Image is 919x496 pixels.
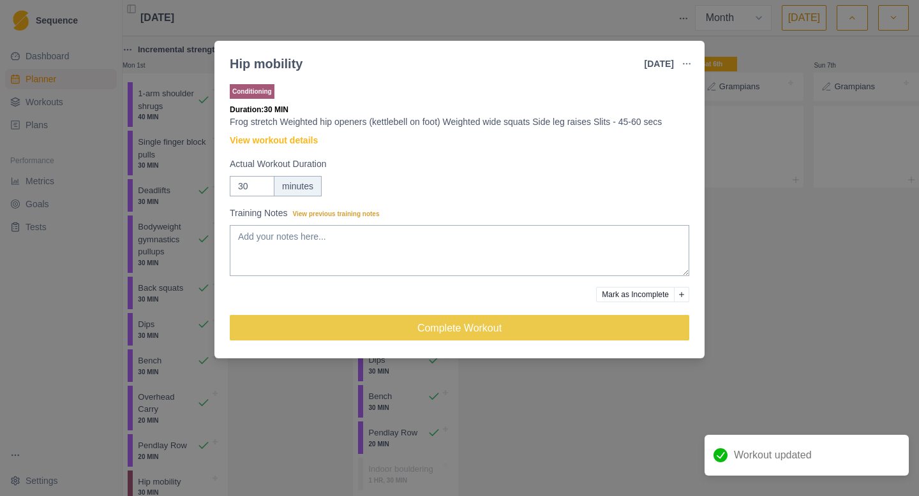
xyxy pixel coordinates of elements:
[293,210,380,217] span: View previous training notes
[230,207,682,220] label: Training Notes
[674,287,689,302] button: Add reason
[230,134,318,147] a: View workout details
[596,287,675,302] button: Mark as Incomplete
[230,54,303,73] div: Hip mobility
[230,157,682,171] label: Actual Workout Duration
[230,115,689,129] p: Frog stretch Weighted hip openers (kettlebell on foot) Weighted wide squats Side leg raises Slits...
[230,104,689,115] p: Duration: 30 MIN
[274,176,322,196] div: minutes
[645,57,674,71] p: [DATE]
[705,435,909,476] div: Workout updated
[230,84,274,99] p: Conditioning
[230,315,689,340] button: Complete Workout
